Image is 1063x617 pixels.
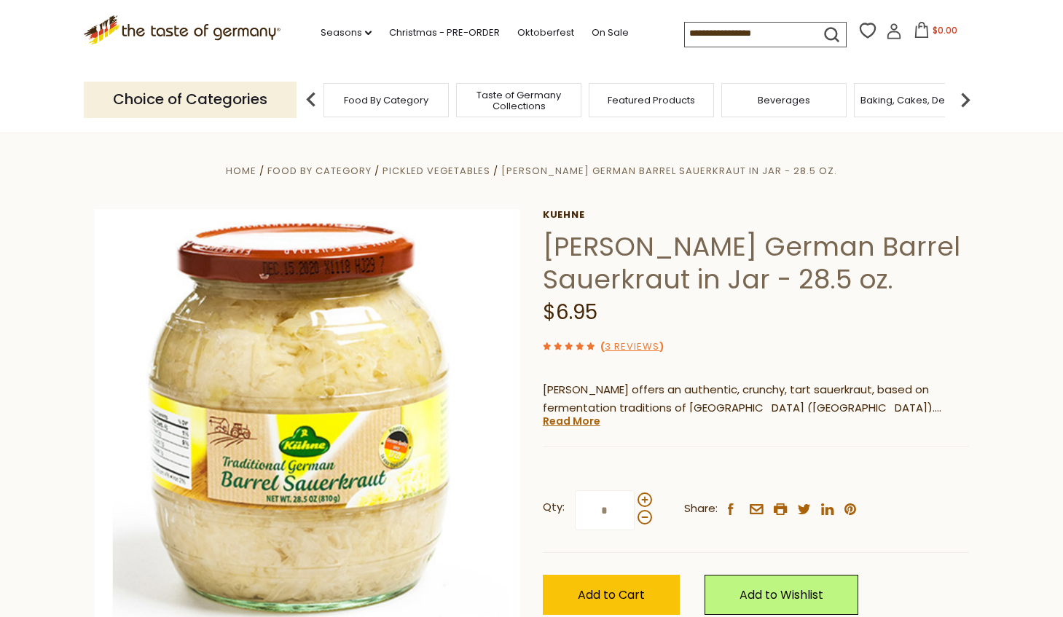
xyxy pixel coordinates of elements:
[543,298,597,326] span: $6.95
[344,95,428,106] a: Food By Category
[860,95,973,106] a: Baking, Cakes, Desserts
[460,90,577,111] a: Taste of Germany Collections
[297,85,326,114] img: previous arrow
[758,95,810,106] a: Beverages
[951,85,980,114] img: next arrow
[383,164,490,178] a: Pickled Vegetables
[543,209,969,221] a: Kuehne
[705,575,858,615] a: Add to Wishlist
[905,22,967,44] button: $0.00
[578,586,645,603] span: Add to Cart
[608,95,695,106] a: Featured Products
[605,339,659,355] a: 3 Reviews
[575,490,635,530] input: Qty:
[226,164,256,178] a: Home
[933,24,957,36] span: $0.00
[543,414,600,428] a: Read More
[543,230,969,296] h1: [PERSON_NAME] German Barrel Sauerkraut in Jar - 28.5 oz.
[501,164,837,178] a: [PERSON_NAME] German Barrel Sauerkraut in Jar - 28.5 oz.
[84,82,297,117] p: Choice of Categories
[389,25,500,41] a: Christmas - PRE-ORDER
[592,25,629,41] a: On Sale
[543,575,680,615] button: Add to Cart
[267,164,372,178] a: Food By Category
[600,339,664,353] span: ( )
[321,25,372,41] a: Seasons
[543,498,565,516] strong: Qty:
[684,500,718,518] span: Share:
[517,25,574,41] a: Oktoberfest
[543,381,969,417] p: [PERSON_NAME] offers an authentic, crunchy, tart sauerkraut, based on fermentation traditions of ...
